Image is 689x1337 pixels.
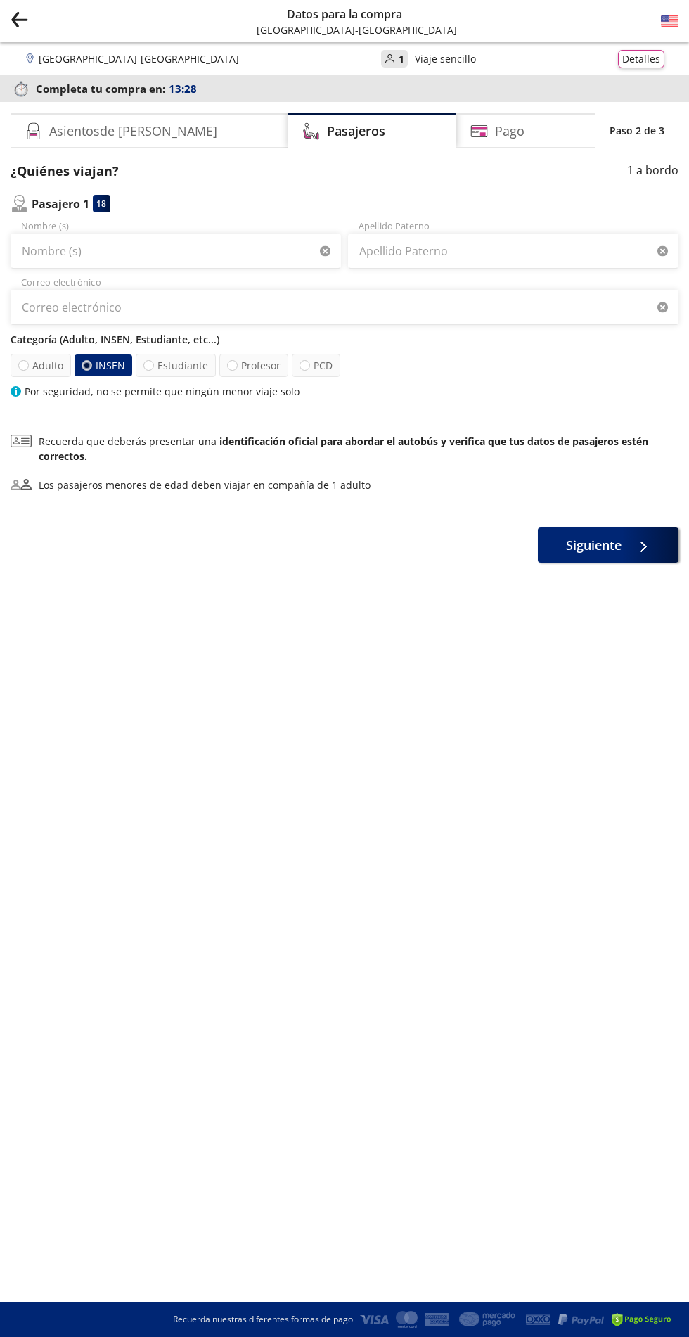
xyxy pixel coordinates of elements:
p: 1 [399,51,404,66]
label: Adulto [11,354,71,377]
b: identificación oficial para abordar el autobús y verifica que tus datos de pasajeros estén correc... [39,435,648,463]
p: 1 a bordo [627,162,678,181]
h4: Asientos de [PERSON_NAME] [49,122,217,141]
button: Detalles [618,50,664,68]
p: [GEOGRAPHIC_DATA] - [GEOGRAPHIC_DATA] [257,23,432,37]
label: PCD [292,354,340,377]
button: back [11,11,28,32]
p: Por seguridad, no se permite que ningún menor viaje solo [25,384,300,399]
p: Recuerda que deberás presentar una [39,434,678,463]
p: Categoría (Adulto, INSEN, Estudiante, etc...) [11,332,678,347]
input: Nombre (s) [11,234,341,269]
h4: Pasajeros [327,122,385,141]
p: ¿Quiénes viajan? [11,162,119,181]
div: 18 [93,195,110,212]
input: Correo electrónico [11,290,678,325]
p: Paso 2 de 3 [610,123,664,138]
span: Siguiente [567,536,622,555]
p: Datos para la compra [257,6,432,23]
p: [GEOGRAPHIC_DATA] - [GEOGRAPHIC_DATA] [39,51,239,66]
label: Estudiante [136,354,216,377]
label: Profesor [219,354,288,377]
p: Viaje sencillo [415,51,476,66]
p: Pasajero 1 [32,196,89,212]
p: Recuerda nuestras diferentes formas de pago [173,1313,353,1326]
div: Los pasajeros menores de edad deben viajar en compañía de 1 adulto [39,478,371,492]
p: Completa tu compra en : [11,79,678,98]
label: INSEN [75,354,132,376]
button: Siguiente [538,527,678,563]
button: English [661,13,678,30]
span: 13:28 [169,81,197,97]
input: Apellido Paterno [348,234,678,269]
h4: Pago [495,122,524,141]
